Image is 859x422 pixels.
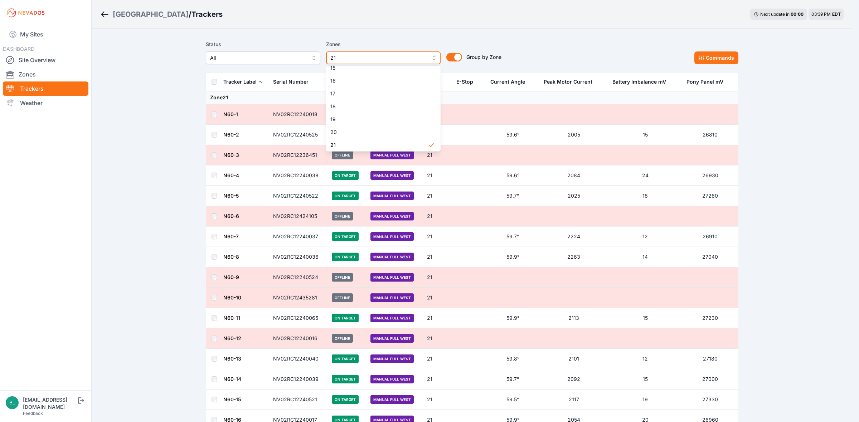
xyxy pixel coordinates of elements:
[330,142,428,149] span: 21
[330,103,428,110] span: 18
[326,66,441,152] div: 21
[330,116,428,123] span: 19
[330,90,428,97] span: 17
[330,129,428,136] span: 20
[330,54,426,62] span: 21
[326,51,441,64] button: 21
[330,64,428,71] span: 15
[330,77,428,84] span: 16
